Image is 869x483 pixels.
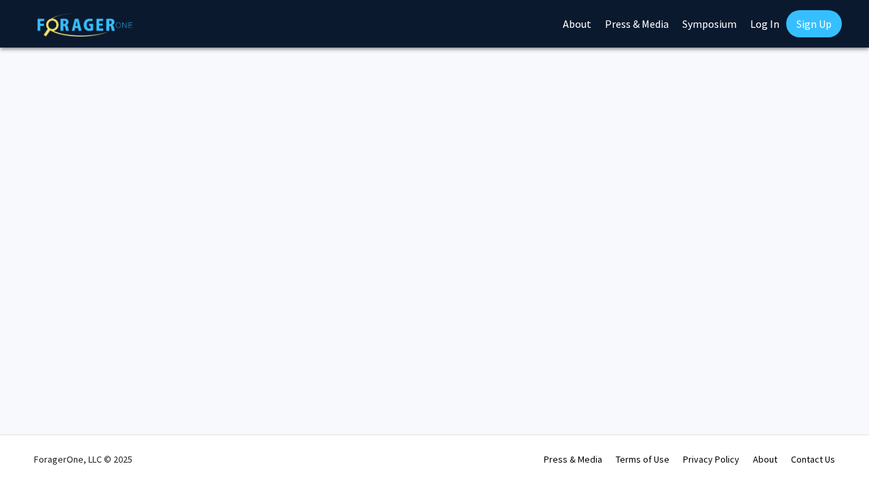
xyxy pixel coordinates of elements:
a: Privacy Policy [683,453,739,465]
div: ForagerOne, LLC © 2025 [34,435,132,483]
a: About [753,453,777,465]
a: Press & Media [544,453,602,465]
a: Contact Us [791,453,835,465]
img: ForagerOne Logo [37,13,132,37]
a: Terms of Use [616,453,669,465]
a: Sign Up [786,10,842,37]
